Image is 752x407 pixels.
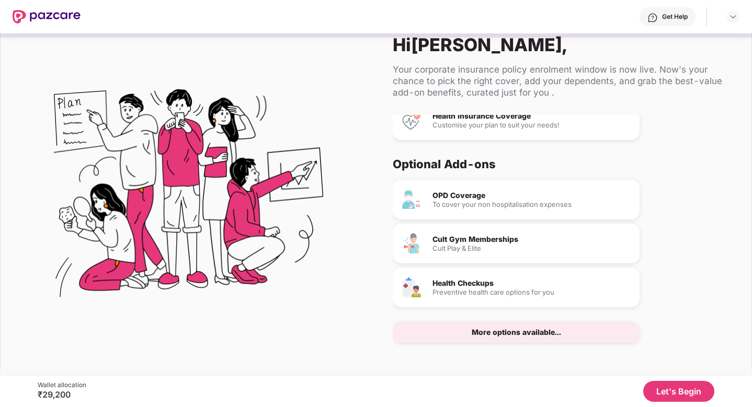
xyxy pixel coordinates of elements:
[432,289,631,296] div: Preventive health care options for you
[432,245,631,252] div: Cult Play & Elite
[393,34,735,55] div: Hi [PERSON_NAME] ,
[432,280,631,287] div: Health Checkups
[401,233,422,254] img: Cult Gym Memberships
[647,13,658,23] img: svg+xml;base64,PHN2ZyBpZD0iSGVscC0zMngzMiIgeG1sbnM9Imh0dHA6Ly93d3cudzMub3JnLzIwMDAvc3ZnIiB3aWR0aD...
[393,64,735,98] div: Your corporate insurance policy enrolment window is now live. Now's your chance to pick the right...
[393,157,726,171] div: Optional Add-ons
[472,329,561,336] div: More options available...
[38,381,86,389] div: Wallet allocation
[401,277,422,298] img: Health Checkups
[432,112,631,120] div: Health Insurance Coverage
[401,189,422,210] img: OPD Coverage
[662,13,688,21] div: Get Help
[643,381,714,402] button: Let's Begin
[13,10,81,24] img: New Pazcare Logo
[432,201,631,208] div: To cover your non hospitalisation expenses
[729,13,737,21] img: svg+xml;base64,PHN2ZyBpZD0iRHJvcGRvd24tMzJ4MzIiIHhtbG5zPSJodHRwOi8vd3d3LnczLm9yZy8yMDAwL3N2ZyIgd2...
[54,62,323,331] img: Flex Benefits Illustration
[432,122,631,129] div: Customise your plan to suit your needs!
[38,389,86,400] div: ₹29,200
[432,236,631,243] div: Cult Gym Memberships
[432,192,631,199] div: OPD Coverage
[401,110,422,131] img: Health Insurance Coverage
